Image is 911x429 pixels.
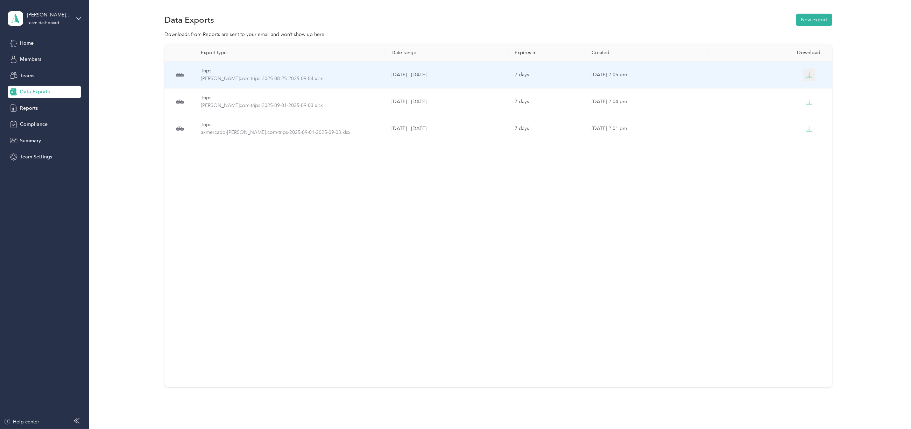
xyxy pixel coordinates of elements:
div: Team dashboard [27,21,59,25]
span: talexander-acosta.com-trips-2025-08-25-2025-09-04.xlsx [201,75,380,83]
td: [DATE] 2:04 pm [586,88,709,115]
td: [DATE] - [DATE] [386,88,509,115]
th: Expires in [509,44,586,62]
button: New export [796,14,832,26]
span: talexander-acosta.com-trips-2025-09-01-2025-09-03.xlsx [201,102,380,109]
td: [DATE] - [DATE] [386,115,509,142]
span: Data Exports [20,88,50,95]
button: Help center [4,418,40,426]
span: Team Settings [20,153,52,160]
td: [DATE] - [DATE] [386,62,509,88]
div: [PERSON_NAME] team [27,11,71,19]
span: Members [20,56,41,63]
span: Home [20,40,34,47]
div: Trips [201,94,380,102]
div: Download [715,50,827,56]
span: Teams [20,72,34,79]
td: [DATE] 2:05 pm [586,62,709,88]
iframe: Everlance-gr Chat Button Frame [872,390,911,429]
div: Trips [201,121,380,129]
span: Compliance [20,121,48,128]
span: Summary [20,137,41,144]
th: Created [586,44,709,62]
th: Date range [386,44,509,62]
div: Trips [201,67,380,75]
td: 7 days [509,62,586,88]
div: Downloads from Reports are sent to your email and won’t show up here. [164,31,832,38]
h1: Data Exports [164,16,214,23]
th: Export type [195,44,386,62]
span: Reports [20,105,38,112]
td: [DATE] 2:01 pm [586,115,709,142]
span: axmercado-acosta.com-trips-2025-09-01-2025-09-03.xlsx [201,129,380,136]
td: 7 days [509,88,586,115]
td: 7 days [509,115,586,142]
